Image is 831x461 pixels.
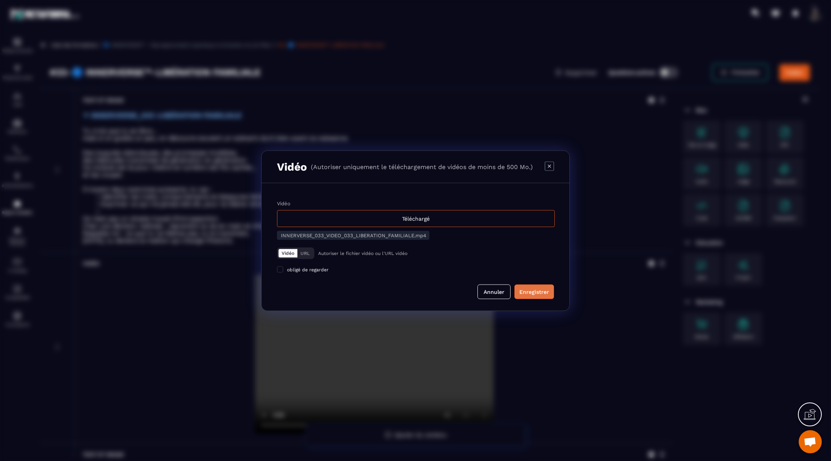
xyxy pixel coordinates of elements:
[287,267,329,272] span: obligé de regarder
[277,160,307,173] h3: Vidéo
[297,249,313,257] button: URL
[519,288,549,295] div: Enregistrer
[311,163,533,170] p: (Autoriser uniquement le téléchargement de vidéos de moins de 500 Mo.)
[477,284,511,299] button: Annuler
[281,232,426,238] span: INNERVERSE_033_VIDEO_033_LIBERATION_FAMILIALE.mp4
[279,249,297,257] button: Vidéo
[799,430,822,453] a: Ouvrir le chat
[318,250,407,256] p: Autoriser le fichier vidéo ou l'URL vidéo
[277,200,290,206] label: Vidéo
[514,284,554,299] button: Enregistrer
[277,210,555,227] div: Téléchargé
